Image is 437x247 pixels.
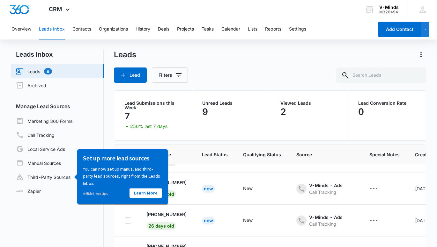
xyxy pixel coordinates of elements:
[11,42,35,46] a: Hide these tips
[265,19,281,39] button: Reports
[358,101,416,105] p: Lead Conversion Rate
[57,39,90,48] a: Learn More
[243,151,281,158] span: Qualifying Status
[202,101,259,105] p: Unread Leads
[124,101,181,110] p: Lead Submissions this Week
[16,173,70,181] a: Third-Party Sources
[336,67,426,83] input: Search Leads
[11,5,90,13] h3: Set up more lead sources
[202,185,215,193] div: New
[358,107,364,117] p: 0
[378,22,421,37] button: Add Contact
[11,50,104,59] h2: Leads Inbox
[202,107,208,117] p: 9
[152,67,188,83] button: Filters
[16,145,65,153] a: Local Service Ads
[11,16,90,38] p: You can now set up manual and third-party lead sources, right from the Leads Inbox.
[243,217,264,224] div: - - Select to Edit Field
[369,151,400,158] span: Special Notes
[16,188,41,194] a: Zapier
[99,19,128,39] button: Organizations
[309,182,343,189] div: V-Minds - Ads
[415,151,432,158] span: Created
[296,151,354,158] span: Source
[243,185,253,192] div: New
[11,19,31,39] button: Overview
[136,19,150,39] button: History
[221,19,240,39] button: Calendar
[309,221,343,227] div: Call Tracking
[39,19,65,39] button: Leads Inbox
[49,6,62,12] span: CRM
[289,19,306,39] button: Settings
[16,67,52,75] a: Leads9
[130,124,167,129] p: 250% last 7 days
[243,217,253,223] div: New
[369,217,378,224] div: ---
[296,182,354,195] div: - - Select to Edit Field
[415,185,432,192] div: [DATE]
[202,19,214,39] button: Tasks
[296,214,354,227] div: - - Select to Edit Field
[280,101,337,105] p: Viewed Leads
[369,217,389,224] div: - - Select to Edit Field
[202,217,215,224] div: New
[114,67,147,83] button: Lead
[146,222,176,230] span: 26 days old
[114,50,136,60] h1: Leads
[11,102,104,110] h3: Manage Lead Sources
[158,19,169,39] button: Deals
[11,42,13,46] span: ⊘
[146,211,187,229] a: [PHONE_NUMBER]26 days old
[16,117,72,125] a: Marketing 360 Forms
[415,217,432,224] div: [DATE]
[309,189,343,195] div: Call Tracking
[202,218,215,223] a: New
[309,214,343,221] div: V-Minds - Ads
[416,50,426,60] button: Actions
[379,5,399,10] div: account name
[177,19,194,39] button: Projects
[16,159,61,167] a: Manual Sources
[369,185,378,193] div: ---
[16,131,55,139] a: Call Tracking
[16,81,46,89] a: Archived
[124,111,130,121] p: 7
[369,185,389,193] div: - - Select to Edit Field
[280,107,286,117] p: 2
[72,19,91,39] button: Contacts
[202,151,228,158] span: Lead Status
[202,186,215,191] a: New
[379,10,399,14] div: account id
[146,211,187,218] p: [PHONE_NUMBER]
[248,19,257,39] button: Lists
[243,185,264,193] div: - - Select to Edit Field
